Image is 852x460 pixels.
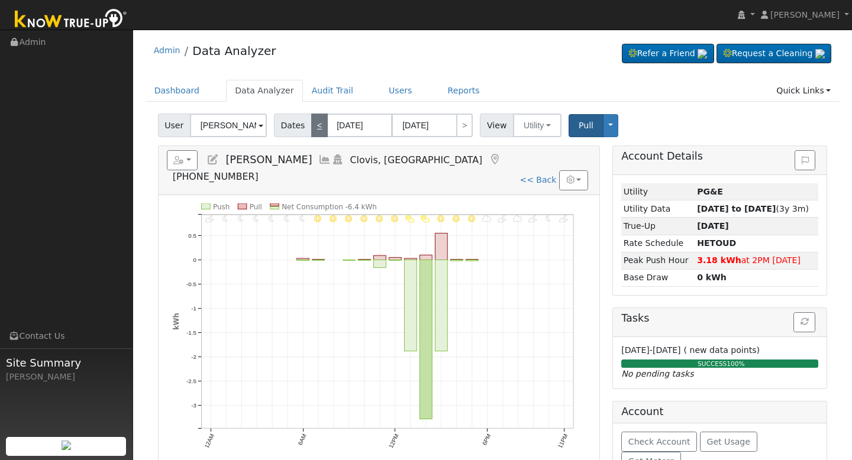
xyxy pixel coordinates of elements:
a: Dashboard [146,80,209,102]
span: Site Summary [6,355,127,371]
a: Admin [154,46,180,55]
i: 1PM - PartlyCloudy [405,215,414,222]
rect: onclick="" [297,258,309,260]
strong: ID: 14699704, authorized: 07/25/24 [697,187,723,196]
text: -0.5 [186,281,196,287]
input: Select a User [190,114,267,137]
button: Utility [513,114,561,137]
i: 6PM - MostlyCloudy [482,215,491,222]
text: -2.5 [186,378,196,384]
a: Data Analyzer [226,80,303,102]
h5: Account Details [621,150,818,163]
a: << Back [519,175,556,184]
text: Pull [250,203,262,211]
h5: Account [621,406,663,417]
rect: onclick="" [466,260,479,261]
rect: onclick="" [374,260,386,267]
strong: 3.18 kWh [697,255,741,265]
a: Quick Links [767,80,840,102]
button: Issue History [795,150,815,170]
text: 0 [193,257,196,263]
strong: 0 kWh [697,273,727,282]
span: Get Usage [707,437,750,446]
i: 12PM - MostlyClear [391,215,398,222]
i: 9PM - PartlyCloudy [528,215,537,222]
strong: [DATE] to [DATE] [697,204,776,213]
rect: onclick="" [420,260,433,419]
td: Utility Data [621,200,695,218]
a: Multi-Series Graph [318,154,331,166]
i: 5AM - MostlyClear [284,215,289,222]
i: 1AM - MostlyClear [222,215,228,222]
text: 12PM [388,433,400,449]
text: 6AM [296,433,307,446]
span: Check Account [628,437,690,446]
div: SUCCESS [618,359,824,369]
text: kWh [172,313,180,330]
i: 10PM - MostlyClear [546,215,551,222]
img: retrieve [698,49,707,59]
i: 7PM - PartlyCloudy [498,215,506,222]
i: 3AM - MostlyClear [253,215,259,222]
a: Reports [439,80,489,102]
i: 2PM - PartlyCloudy [421,215,430,222]
a: < [311,114,328,137]
text: Push [213,203,230,211]
strong: [DATE] [697,221,729,231]
i: 5PM - MostlyClear [468,215,475,222]
span: View [480,114,514,137]
span: Dates [274,114,312,137]
rect: onclick="" [420,255,433,260]
img: Know True-Up [9,7,133,33]
h5: Tasks [621,312,818,325]
span: Clovis, [GEOGRAPHIC_DATA] [350,154,483,166]
rect: onclick="" [389,257,402,260]
i: 12AM - PartlyCloudy [205,215,214,222]
span: 100% [727,360,744,367]
strong: K [697,238,736,248]
i: 11PM - PartlyCloudy [559,215,568,222]
i: 10AM - Clear [360,215,367,222]
a: Request a Cleaning [717,44,831,64]
button: Pull [569,114,603,137]
i: 8AM - MostlyClear [330,215,337,222]
a: Audit Trail [303,80,362,102]
rect: onclick="" [405,260,417,351]
button: Check Account [621,432,697,452]
text: 0.5 [188,232,196,238]
td: Rate Schedule [621,235,695,252]
i: 4AM - MostlyClear [269,215,274,222]
rect: onclick="" [451,260,463,261]
button: Refresh [793,312,815,332]
i: 4PM - MostlyClear [453,215,460,222]
rect: onclick="" [435,233,448,260]
span: [PERSON_NAME] [770,10,840,20]
a: Edit User (19720) [206,154,220,166]
span: Pull [579,121,593,130]
span: ( new data points) [684,345,760,355]
i: 7AM - MostlyClear [314,215,321,222]
text: -1 [191,305,196,312]
span: [PERSON_NAME] [225,154,312,166]
text: -3 [191,402,196,409]
text: 12AM [203,433,215,449]
text: 11PM [557,433,569,449]
a: Refer a Friend [622,44,714,64]
span: User [158,114,191,137]
td: True-Up [621,218,695,235]
div: [PERSON_NAME] [6,371,127,383]
rect: onclick="" [435,260,448,351]
rect: onclick="" [374,255,386,260]
text: -1.5 [186,329,196,336]
text: Net Consumption -6.4 kWh [282,203,377,211]
text: -2 [191,354,196,360]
